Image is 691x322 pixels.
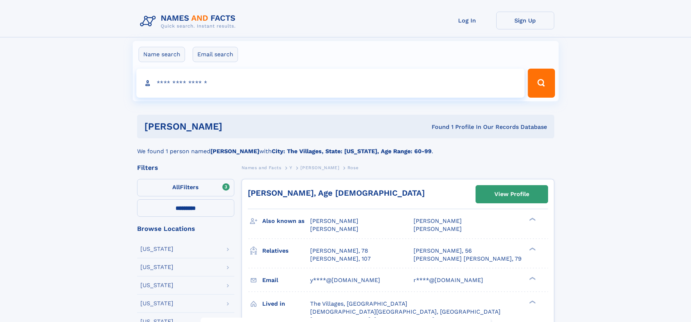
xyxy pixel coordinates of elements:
[248,188,425,197] a: [PERSON_NAME], Age [DEMOGRAPHIC_DATA]
[528,69,555,98] button: Search Button
[262,274,310,286] h3: Email
[310,217,358,224] span: [PERSON_NAME]
[137,225,234,232] div: Browse Locations
[414,217,462,224] span: [PERSON_NAME]
[438,12,496,29] a: Log In
[137,138,554,156] div: We found 1 person named with .
[139,47,185,62] label: Name search
[136,69,525,98] input: search input
[193,47,238,62] label: Email search
[137,12,242,31] img: Logo Names and Facts
[140,264,173,270] div: [US_STATE]
[289,165,292,170] span: Y
[496,12,554,29] a: Sign Up
[272,148,432,155] b: City: The Villages, State: [US_STATE], Age Range: 60-99
[476,186,548,203] a: View Profile
[527,217,536,222] div: ❯
[137,179,234,196] label: Filters
[527,299,536,304] div: ❯
[262,215,310,227] h3: Also known as
[262,245,310,257] h3: Relatives
[300,165,339,170] span: [PERSON_NAME]
[300,163,339,172] a: [PERSON_NAME]
[137,164,234,171] div: Filters
[327,123,547,131] div: Found 1 Profile In Our Records Database
[527,246,536,251] div: ❯
[414,225,462,232] span: [PERSON_NAME]
[310,308,501,315] span: [DEMOGRAPHIC_DATA][GEOGRAPHIC_DATA], [GEOGRAPHIC_DATA]
[494,186,529,203] div: View Profile
[310,247,368,255] a: [PERSON_NAME], 78
[289,163,292,172] a: Y
[210,148,259,155] b: [PERSON_NAME]
[310,225,358,232] span: [PERSON_NAME]
[262,298,310,310] h3: Lived in
[347,165,358,170] span: Rose
[414,247,472,255] a: [PERSON_NAME], 56
[144,122,327,131] h1: [PERSON_NAME]
[310,300,407,307] span: The Villages, [GEOGRAPHIC_DATA]
[310,255,371,263] a: [PERSON_NAME], 107
[242,163,281,172] a: Names and Facts
[140,301,173,306] div: [US_STATE]
[414,255,522,263] a: [PERSON_NAME] [PERSON_NAME], 79
[140,246,173,252] div: [US_STATE]
[172,184,180,191] span: All
[527,276,536,281] div: ❯
[140,282,173,288] div: [US_STATE]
